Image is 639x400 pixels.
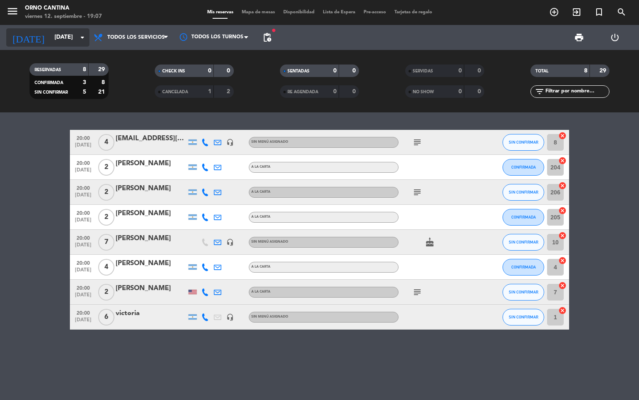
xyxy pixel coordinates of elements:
span: CHECK INS [162,69,185,73]
button: SIN CONFIRMAR [503,309,544,325]
strong: 0 [352,89,357,94]
span: SIN CONFIRMAR [509,190,538,194]
span: 20:00 [73,258,94,267]
span: CANCELADA [162,90,188,94]
i: [DATE] [6,28,50,47]
span: print [574,32,584,42]
span: 20:00 [73,283,94,292]
button: SIN CONFIRMAR [503,284,544,301]
span: NO SHOW [413,90,434,94]
span: A LA CARTA [251,165,270,169]
span: A LA CARTA [251,190,270,194]
strong: 0 [333,89,337,94]
i: cancel [558,306,567,315]
button: SIN CONFIRMAR [503,184,544,201]
strong: 3 [83,80,86,85]
div: victoria [116,308,186,319]
span: SIN CONFIRMAR [509,290,538,294]
i: filter_list [535,87,545,97]
strong: 1 [208,89,211,94]
button: CONFIRMADA [503,159,544,176]
span: CONFIRMADA [511,215,536,219]
button: SIN CONFIRMAR [503,134,544,151]
span: SIN CONFIRMAR [509,315,538,319]
span: SIN CONFIRMAR [509,140,538,144]
button: SIN CONFIRMAR [503,234,544,251]
div: [PERSON_NAME] [116,258,186,269]
span: Sin menú asignado [251,240,288,243]
span: Mis reservas [203,10,238,15]
i: arrow_drop_down [77,32,87,42]
div: LOG OUT [597,25,633,50]
span: 6 [98,309,114,325]
strong: 0 [333,68,337,74]
strong: 8 [584,68,587,74]
span: 20:00 [73,183,94,192]
input: Filtrar por nombre... [545,87,609,96]
i: cancel [558,157,567,165]
div: [EMAIL_ADDRESS][DOMAIN_NAME] [116,133,186,144]
span: Sin menú asignado [251,140,288,144]
span: 2 [98,209,114,226]
span: A LA CARTA [251,265,270,268]
span: [DATE] [73,267,94,277]
button: menu [6,5,19,20]
span: CONFIRMADA [511,265,536,269]
span: fiber_manual_record [271,28,276,33]
span: 4 [98,134,114,151]
span: [DATE] [73,217,94,227]
i: headset_mic [226,139,234,146]
span: 4 [98,259,114,276]
strong: 29 [599,68,608,74]
span: 20:00 [73,133,94,142]
strong: 8 [102,80,106,85]
i: cake [425,237,435,247]
i: add_circle_outline [549,7,559,17]
span: CONFIRMADA [35,81,63,85]
span: SERVIDAS [413,69,433,73]
div: [PERSON_NAME] [116,283,186,294]
span: 20:00 [73,233,94,242]
i: subject [412,187,422,197]
span: A LA CARTA [251,290,270,293]
span: RESERVADAS [35,68,61,72]
strong: 0 [352,68,357,74]
span: SIN CONFIRMAR [35,90,68,94]
span: Pre-acceso [359,10,390,15]
strong: 0 [227,68,232,74]
i: headset_mic [226,239,234,246]
span: 20:00 [73,158,94,167]
span: Mapa de mesas [238,10,279,15]
strong: 29 [98,67,106,72]
button: CONFIRMADA [503,209,544,226]
span: [DATE] [73,167,94,177]
span: [DATE] [73,192,94,202]
button: CONFIRMADA [503,259,544,276]
span: A LA CARTA [251,215,270,219]
i: power_settings_new [610,32,620,42]
span: SENTADAS [287,69,310,73]
span: 2 [98,184,114,201]
i: cancel [558,132,567,140]
strong: 21 [98,89,106,95]
span: [DATE] [73,292,94,302]
i: subject [412,137,422,147]
strong: 0 [458,89,462,94]
strong: 2 [227,89,232,94]
span: Todos los servicios [107,35,165,40]
span: [DATE] [73,142,94,152]
strong: 5 [83,89,86,95]
span: CONFIRMADA [511,165,536,169]
i: search [617,7,627,17]
strong: 8 [83,67,86,72]
span: Tarjetas de regalo [390,10,436,15]
div: viernes 12. septiembre - 19:07 [25,12,102,21]
div: [PERSON_NAME] [116,158,186,169]
span: 20:00 [73,308,94,317]
span: Disponibilidad [279,10,319,15]
div: Orno Cantina [25,4,102,12]
i: turned_in_not [594,7,604,17]
span: Sin menú asignado [251,315,288,318]
span: [DATE] [73,242,94,252]
strong: 0 [458,68,462,74]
